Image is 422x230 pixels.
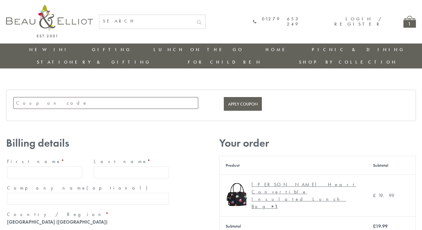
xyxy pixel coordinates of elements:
a: Home [266,47,290,53]
a: Stationery & Gifting [37,59,151,65]
span: £ [373,223,376,229]
strong: [GEOGRAPHIC_DATA] ([GEOGRAPHIC_DATA]) [7,219,107,225]
a: Lunch On The Go [153,47,244,53]
label: Company name [7,183,169,193]
th: Product [219,156,367,175]
a: For Children [188,59,262,65]
a: Gifting [92,47,132,53]
input: SEARCH [99,15,193,27]
div: [PERSON_NAME] Heart Convertible Insulated Lunch Bag [251,181,356,210]
th: Subtotal [367,156,416,175]
label: Country / Region [7,210,169,219]
span: (optional) [86,185,151,191]
bdi: 19.99 [373,223,388,229]
a: Emily convertible lunch bag [PERSON_NAME] Heart Convertible Insulated Lunch Bag× 1 [226,181,361,210]
a: New in! [29,47,70,53]
strong: × 1 [271,203,278,210]
a: 1 [403,16,416,28]
a: Picnic & Dining [312,47,405,53]
h3: Billing details [6,137,170,149]
input: Coupon code [13,97,198,109]
h3: Your order [219,137,416,149]
img: Emily convertible lunch bag [226,183,248,206]
button: Apply coupon [224,97,262,111]
img: logo [6,5,93,37]
bdi: 19.99 [373,192,394,199]
label: Last name [94,157,169,166]
a: 01279 653 249 [253,16,300,27]
a: Shop by collection [299,59,397,65]
span: £ [373,192,378,199]
label: First name [7,157,82,166]
a: Login / Register [334,16,382,27]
